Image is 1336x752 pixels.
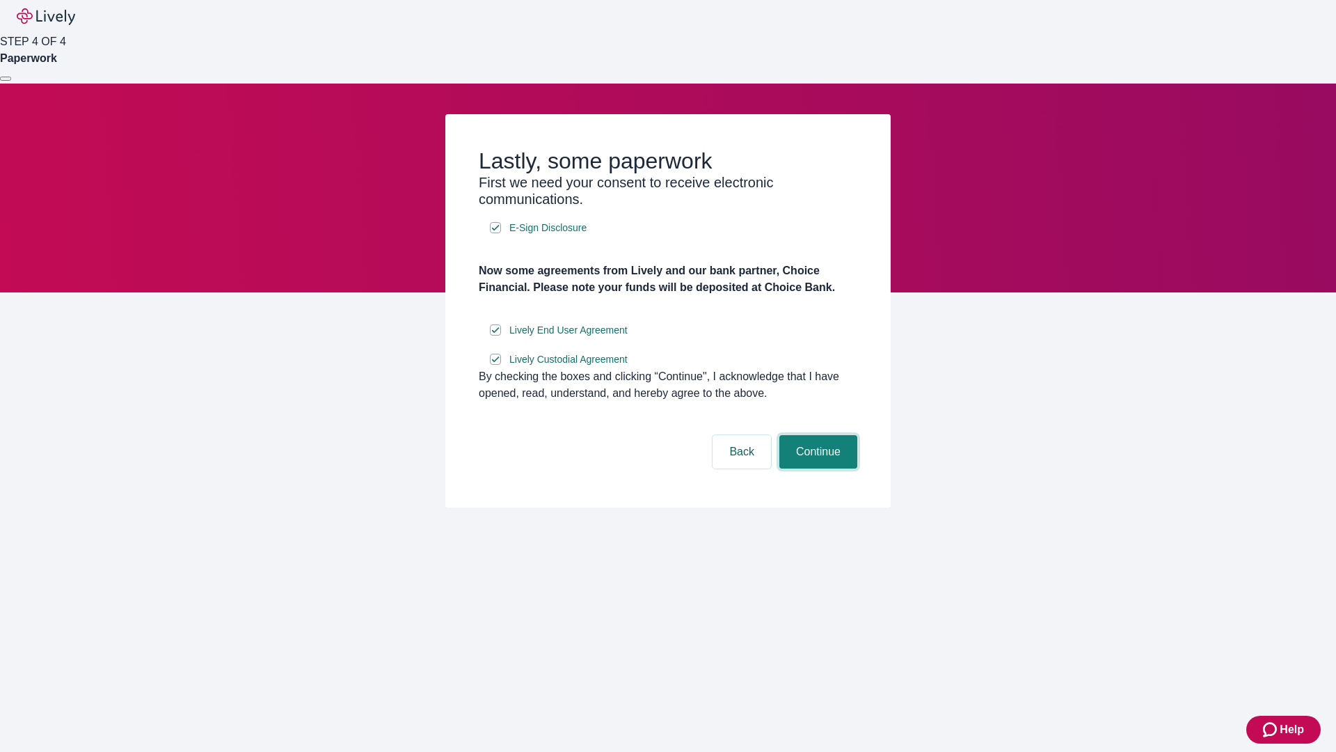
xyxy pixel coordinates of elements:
img: Lively [17,8,75,25]
button: Back [713,435,771,469]
svg: Zendesk support icon [1263,721,1280,738]
h2: Lastly, some paperwork [479,148,857,174]
a: e-sign disclosure document [507,322,630,339]
span: E-Sign Disclosure [509,221,587,235]
button: Continue [779,435,857,469]
span: Help [1280,721,1304,738]
button: Zendesk support iconHelp [1246,716,1321,744]
span: Lively End User Agreement [509,323,628,338]
a: e-sign disclosure document [507,351,630,368]
span: Lively Custodial Agreement [509,352,628,367]
a: e-sign disclosure document [507,219,589,237]
div: By checking the boxes and clicking “Continue", I acknowledge that I have opened, read, understand... [479,368,857,402]
h4: Now some agreements from Lively and our bank partner, Choice Financial. Please note your funds wi... [479,263,857,296]
h3: First we need your consent to receive electronic communications. [479,174,857,207]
